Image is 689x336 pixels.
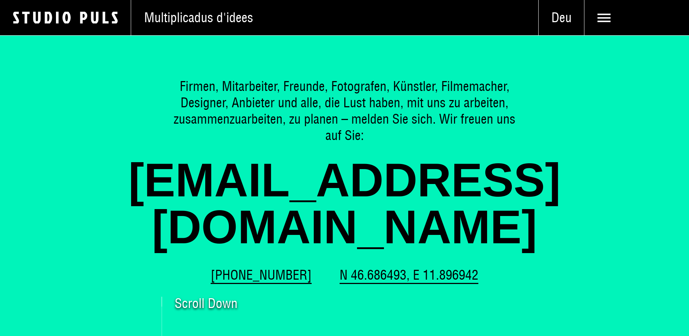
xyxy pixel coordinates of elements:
[72,157,617,251] a: [EMAIL_ADDRESS][DOMAIN_NAME]
[211,267,312,283] a: [PHONE_NUMBER]
[144,9,253,26] span: Multiplicadus d'idees
[174,78,515,144] span: Firmen, Mitarbeiter, Freunde, Fotografen, Künstler, Filmemacher, Designer, Anbieter und alle, die...
[175,297,238,310] span: Scroll Down
[539,9,584,26] span: Deu
[340,267,478,283] a: N 46.686493, E 11.896942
